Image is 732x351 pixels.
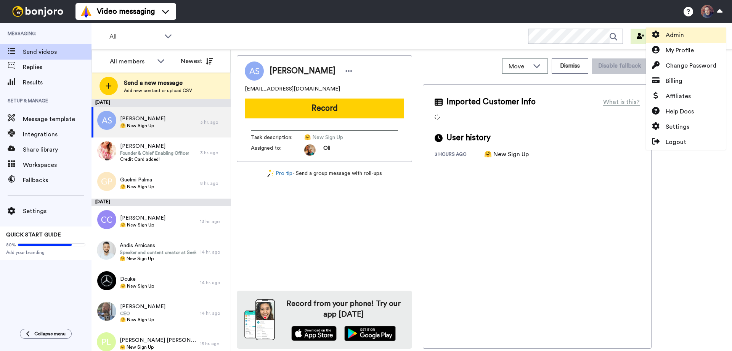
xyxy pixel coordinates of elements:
[120,317,165,323] span: 🤗 New Sign Up
[120,242,196,249] span: Andis Arnicans
[552,58,588,74] button: Dismiss
[666,46,694,55] span: My Profile
[6,249,85,256] span: Add your branding
[251,134,304,141] span: Task description :
[91,99,231,107] div: [DATE]
[175,53,219,69] button: Newest
[120,344,196,350] span: 🤗 New Sign Up
[200,280,227,286] div: 14 hr. ago
[97,241,116,260] img: c735133c-f9d2-4b26-81f4-1b330e81fc5d.jpg
[120,184,154,190] span: 🤗 New Sign Up
[120,123,165,129] span: 🤗 New Sign Up
[435,151,484,159] div: 3 hours ago
[6,242,16,248] span: 80%
[646,27,726,43] a: Admin
[323,144,330,156] span: Oli
[97,302,116,321] img: ced3c4cd-98c5-40e6-9048-e65e5742e29c.jpg
[267,170,292,178] a: Pro tip
[23,47,91,57] span: Send videos
[120,176,154,184] span: Guelmi Palma
[666,92,691,101] span: Affiliates
[283,298,405,320] h4: Record from your phone! Try our app [DATE]
[646,73,726,89] a: Billing
[97,111,116,130] img: as.png
[251,144,304,156] span: Assigned to:
[509,62,529,71] span: Move
[200,310,227,316] div: 14 hr. ago
[244,299,275,340] img: download
[666,76,682,86] span: Billing
[666,107,694,116] span: Help Docs
[200,180,227,186] div: 8 hr. ago
[237,170,412,178] div: - Send a group message with roll-ups
[120,142,189,150] span: [PERSON_NAME]
[200,119,227,125] div: 3 hr. ago
[23,145,91,154] span: Share library
[603,97,640,107] div: What is this?
[120,249,196,256] span: Speaker and content creator at Seek the simple
[120,115,165,123] span: [PERSON_NAME]
[120,303,165,311] span: [PERSON_NAME]
[97,210,116,229] img: cc.png
[34,331,66,337] span: Collapse menu
[120,275,154,283] span: Dcuke
[646,89,726,104] a: Affiliates
[91,199,231,206] div: [DATE]
[120,214,165,222] span: [PERSON_NAME]
[666,122,689,131] span: Settings
[97,141,116,160] img: 68790192-a84b-48b4-81df-393b9beecbba.jpg
[304,134,377,141] span: 🤗 New Sign Up
[20,329,72,339] button: Collapse menu
[120,336,196,344] span: [PERSON_NAME] [PERSON_NAME]
[9,6,66,17] img: bj-logo-header-white.svg
[120,150,189,156] span: Founder & Chief Enabling Officer
[666,61,716,70] span: Change Password
[200,150,227,156] div: 3 hr. ago
[344,326,396,341] img: playstore
[23,207,91,216] span: Settings
[646,104,726,119] a: Help Docs
[446,96,536,108] span: Imported Customer Info
[200,341,227,347] div: 15 hr. ago
[304,144,316,156] img: 5087268b-a063-445d-b3f7-59d8cce3615b-1541509651.jpg
[120,311,165,317] span: CEO
[109,32,161,41] span: All
[120,222,165,228] span: 🤗 New Sign Up
[200,249,227,255] div: 14 hr. ago
[97,172,116,191] img: gp.png
[97,6,155,17] span: Video messaging
[23,78,91,87] span: Results
[270,65,335,77] span: [PERSON_NAME]
[23,130,91,139] span: Integrations
[245,85,340,93] span: [EMAIL_ADDRESS][DOMAIN_NAME]
[484,150,529,159] div: 🤗 New Sign Up
[666,137,686,147] span: Logout
[23,176,91,185] span: Fallbacks
[446,132,491,144] span: User history
[631,29,668,44] button: Invite
[124,87,192,94] span: Add new contact or upload CSV
[120,156,189,162] span: Credit Card added!
[646,43,726,58] a: My Profile
[592,58,647,74] button: Disable fallback
[646,58,726,73] a: Change Password
[120,283,154,289] span: 🤗 New Sign Up
[291,326,337,341] img: appstore
[666,31,684,40] span: Admin
[267,170,274,178] img: magic-wand.svg
[245,61,264,81] img: Image of Abolfazl Soltani
[23,115,91,124] span: Message template
[110,57,153,66] div: All members
[646,119,726,134] a: Settings
[23,160,91,170] span: Workspaces
[23,63,91,72] span: Replies
[200,218,227,225] div: 13 hr. ago
[245,99,404,118] button: Record
[124,78,192,87] span: Send a new message
[646,134,726,150] a: Logout
[6,232,61,238] span: QUICK START GUIDE
[80,5,92,18] img: vm-color.svg
[97,271,116,290] img: b89f89b0-8d45-4887-a8bd-a465f29ce742.jpg
[120,256,196,262] span: 🤗 New Sign Up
